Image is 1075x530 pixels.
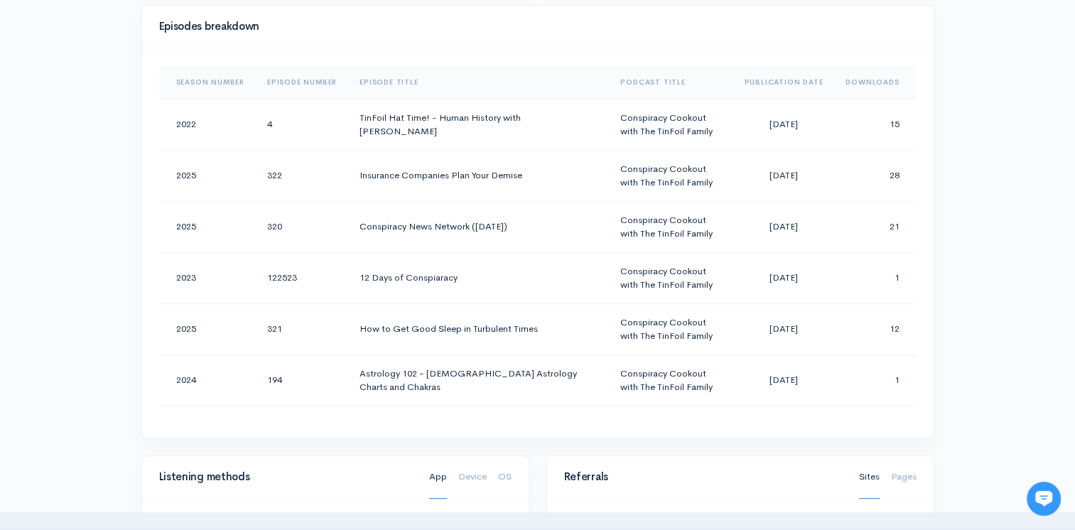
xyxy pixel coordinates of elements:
td: 2025 [159,201,256,252]
td: 2024 [159,355,256,406]
td: [DATE] [733,252,834,303]
td: [PERSON_NAME] Greatest Conspiracies [348,406,609,457]
td: Conspiracy Cookout with The TinFoil Family [609,303,733,355]
a: Device [458,455,487,499]
td: 28 [834,150,916,201]
td: 136 [256,406,348,457]
td: [DATE] [733,150,834,201]
th: Sort column [733,65,834,99]
td: [DATE] [733,355,834,406]
th: Sort column [348,65,609,99]
td: [DATE] [733,406,834,457]
td: Insurance Companies Plan Your Demise [348,150,609,201]
input: Search articles [41,267,254,296]
td: [DATE] [733,201,834,252]
h4: Referrals [564,471,842,483]
a: Sites [859,455,880,499]
td: 4 [256,99,348,150]
th: Sort column [159,65,256,99]
td: [DATE] [733,303,834,355]
td: Astrology 102 - [DEMOGRAPHIC_DATA] Astrology Charts and Chakras [348,355,609,406]
td: Conspiracy News Network ([DATE]) [348,201,609,252]
td: 2023 [159,406,256,457]
td: 2023 [159,252,256,303]
h1: Hi 👋 [21,69,263,92]
span: New conversation [92,197,171,208]
a: OS [498,455,512,499]
th: Sort column [256,65,348,99]
th: Sort column [834,65,916,99]
td: [DATE] [733,99,834,150]
h2: Just let us know if you need anything and we'll be happy to help! 🙂 [21,94,263,163]
a: Pages [891,455,917,499]
button: New conversation [22,188,262,217]
td: 1 [834,355,916,406]
td: Conspiracy Cookout with The TinFoil Family [609,355,733,406]
td: 320 [256,201,348,252]
td: 12 [834,303,916,355]
td: TinFoil Hat Time! - Human History with [PERSON_NAME] [348,99,609,150]
h4: Episodes breakdown [159,21,908,33]
td: Conspiracy Cookout with The TinFoil Family [609,99,733,150]
td: 15 [834,99,916,150]
td: 2025 [159,303,256,355]
td: 21 [834,201,916,252]
td: Conspiracy Cookout with The TinFoil Family [609,406,733,457]
p: Find an answer quickly [19,244,265,261]
td: Conspiracy Cookout with The TinFoil Family [609,201,733,252]
td: 2022 [159,99,256,150]
a: App [429,455,447,499]
td: 122523 [256,252,348,303]
td: 1 [834,252,916,303]
td: How to Get Good Sleep in Turbulent Times [348,303,609,355]
iframe: gist-messenger-bubble-iframe [1027,482,1061,516]
td: Conspiracy Cookout with The TinFoil Family [609,150,733,201]
td: 194 [256,355,348,406]
td: 321 [256,303,348,355]
td: 12 Days of Conspiaracy [348,252,609,303]
td: Conspiracy Cookout with The TinFoil Family [609,252,733,303]
td: 2 [834,406,916,457]
th: Sort column [609,65,733,99]
td: 322 [256,150,348,201]
h4: Listening methods [159,471,412,483]
td: 2025 [159,150,256,201]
